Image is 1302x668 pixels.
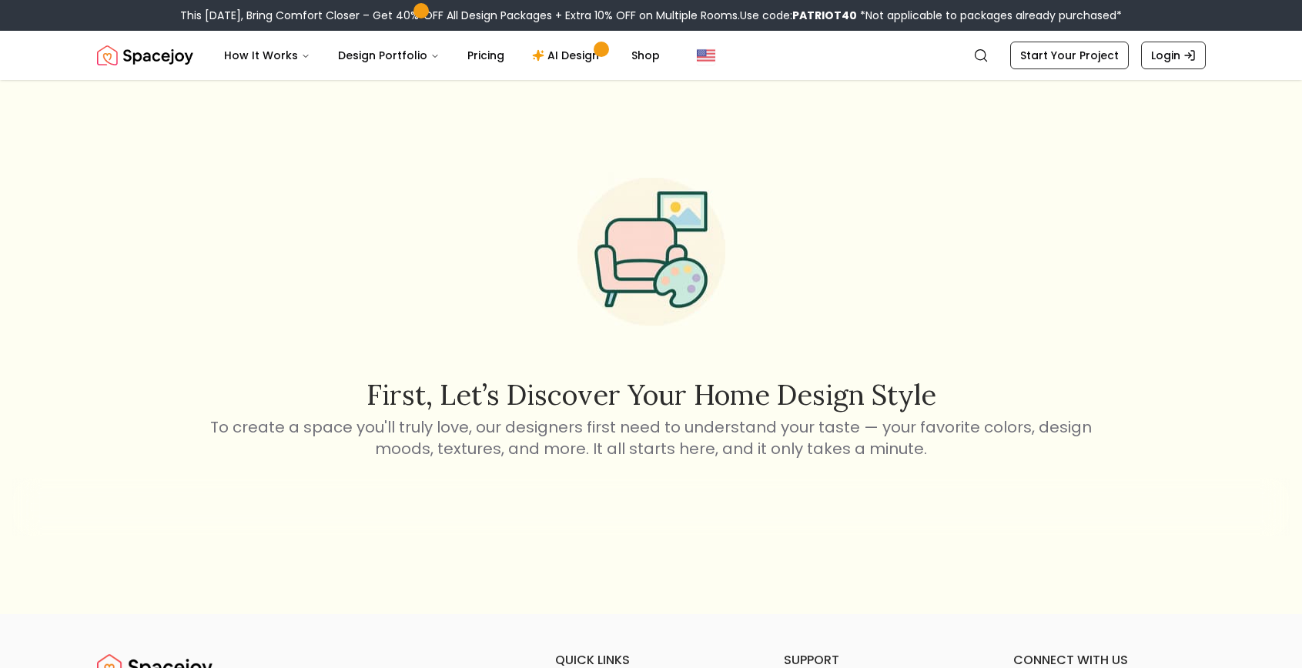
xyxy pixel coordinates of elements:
nav: Global [97,31,1206,80]
a: AI Design [520,40,616,71]
h2: First, let’s discover your home design style [208,379,1095,410]
span: *Not applicable to packages already purchased* [857,8,1122,23]
a: Start Your Project [1010,42,1129,69]
p: To create a space you'll truly love, our designers first need to understand your taste — your fav... [208,416,1095,459]
img: United States [697,46,715,65]
nav: Main [212,40,672,71]
button: How It Works [212,40,323,71]
span: Use code: [740,8,857,23]
a: Shop [619,40,672,71]
div: This [DATE], Bring Comfort Closer – Get 40% OFF All Design Packages + Extra 10% OFF on Multiple R... [180,8,1122,23]
button: Design Portfolio [326,40,452,71]
b: PATRIOT40 [792,8,857,23]
img: Spacejoy Logo [97,40,193,71]
a: Pricing [455,40,517,71]
img: Start Style Quiz Illustration [553,153,750,350]
a: Login [1141,42,1206,69]
a: Spacejoy [97,40,193,71]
